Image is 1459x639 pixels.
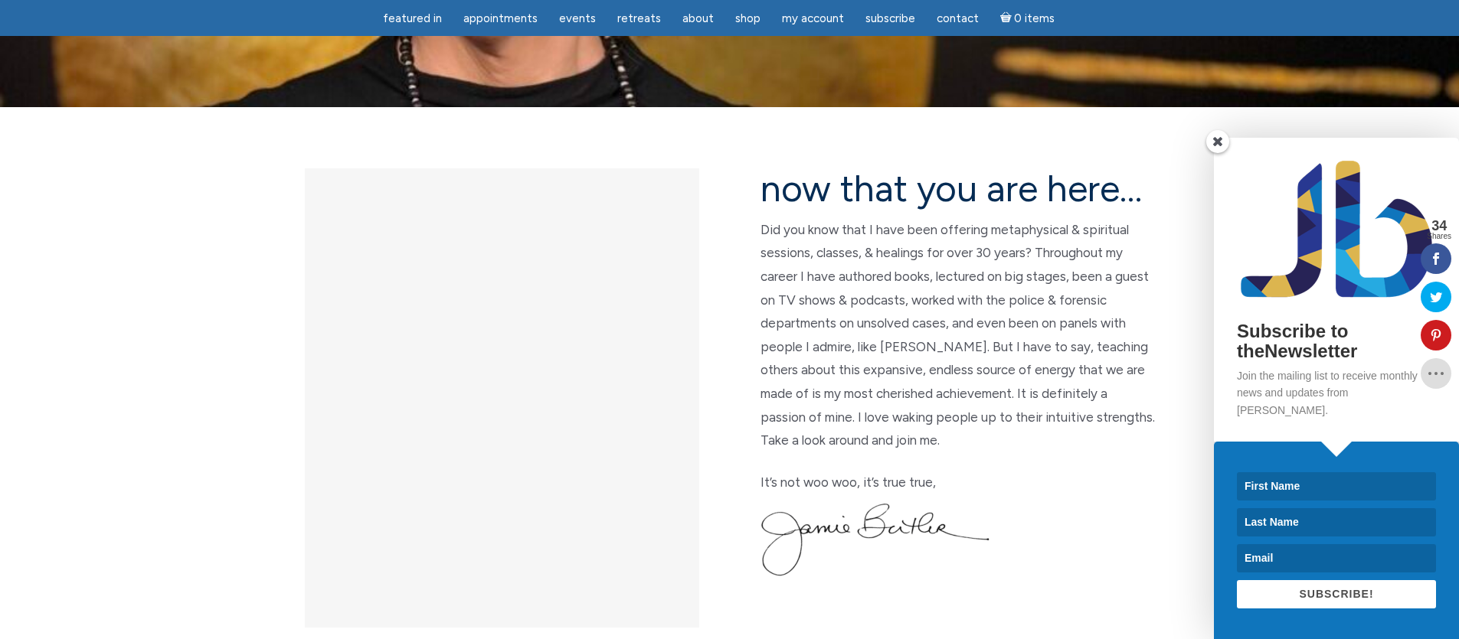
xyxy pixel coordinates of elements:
[1237,472,1436,500] input: First Name
[1427,219,1451,233] span: 34
[1427,233,1451,240] span: Shares
[927,4,988,34] a: Contact
[991,2,1065,34] a: Cart0 items
[761,471,1155,494] p: It’s not woo woo, it’s true true,
[682,11,714,25] span: About
[454,4,547,34] a: Appointments
[673,4,723,34] a: About
[550,4,605,34] a: Events
[773,4,853,34] a: My Account
[761,218,1155,452] p: Did you know that I have been offering metaphysical & spiritual sessions, classes, & healings for...
[559,11,596,25] span: Events
[617,11,661,25] span: Retreats
[1237,580,1436,608] button: SUBSCRIBE!
[1299,588,1373,600] span: SUBSCRIBE!
[865,11,915,25] span: Subscribe
[1237,367,1436,419] p: Join the mailing list to receive monthly news and updates from [PERSON_NAME].
[608,4,670,34] a: Retreats
[856,4,924,34] a: Subscribe
[374,4,451,34] a: featured in
[1237,321,1436,362] h2: Subscribe to theNewsletter
[761,168,1155,209] h2: now that you are here…
[1237,544,1436,572] input: Email
[735,11,761,25] span: Shop
[383,11,442,25] span: featured in
[1237,508,1436,536] input: Last Name
[1000,11,1015,25] i: Cart
[937,11,979,25] span: Contact
[782,11,844,25] span: My Account
[1014,13,1055,24] span: 0 items
[726,4,770,34] a: Shop
[463,11,538,25] span: Appointments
